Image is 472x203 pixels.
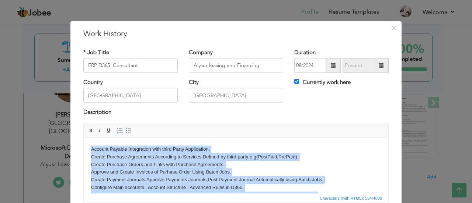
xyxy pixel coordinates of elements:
label: Description [83,108,111,116]
a: Underline [105,126,113,134]
label: Company [189,48,213,56]
label: Duration [294,48,316,56]
input: Currently work here [294,79,299,84]
h3: Work History [83,28,389,39]
a: Insert/Remove Bulleted List [125,126,133,134]
span: × [391,21,397,34]
label: * Job Title [83,48,109,56]
label: City [189,78,199,86]
a: Italic [96,126,104,134]
div: Statistics [318,195,384,201]
body: Account Payable Integration with third Party Application. Create Purchase Agreements According to... [7,7,297,61]
a: Insert/Remove Numbered List [116,126,124,134]
iframe: Rich Text Editor, workEditor [84,138,388,193]
label: Currently work here [294,78,351,86]
input: From [294,58,326,73]
span: Characters (with HTML): 584/4000 [318,195,383,201]
a: Bold [87,126,95,134]
button: Close [388,22,400,34]
label: Country [83,78,103,86]
input: Present [343,58,376,73]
